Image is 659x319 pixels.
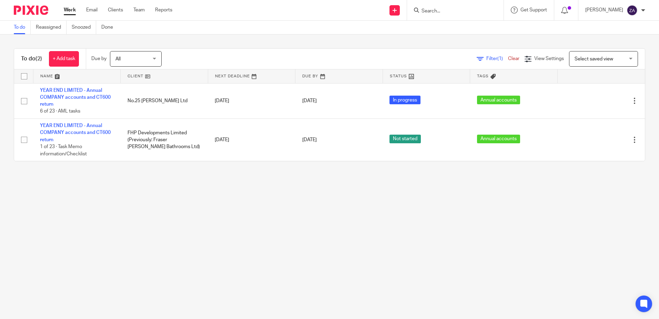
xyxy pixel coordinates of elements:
span: Select saved view [575,57,613,61]
p: Due by [91,55,107,62]
a: Work [64,7,76,13]
a: YEAR END LIMITED - Annual COMPANY accounts and CT600 return [40,88,111,107]
span: View Settings [534,56,564,61]
a: + Add task [49,51,79,67]
a: Team [133,7,145,13]
a: Reassigned [36,21,67,34]
td: FHP Developments Limited (Previously: Fraser [PERSON_NAME] Bathrooms Ltd) [121,119,208,161]
a: Reports [155,7,172,13]
span: 6 of 23 · AML tasks [40,109,80,114]
a: Clear [508,56,519,61]
td: [DATE] [208,83,295,119]
span: [DATE] [302,98,317,103]
a: To do [14,21,31,34]
input: Search [421,8,483,14]
img: svg%3E [627,5,638,16]
a: Snoozed [72,21,96,34]
span: All [115,57,121,61]
span: (1) [497,56,503,61]
h1: To do [21,55,42,62]
img: Pixie [14,6,48,15]
span: 1 of 23 · Task Memo information/Checklist [40,144,87,156]
p: [PERSON_NAME] [585,7,623,13]
span: [DATE] [302,137,317,142]
span: Filter [486,56,508,61]
span: Annual accounts [477,135,520,143]
a: Done [101,21,118,34]
span: In progress [389,96,420,104]
span: Tags [477,74,489,78]
span: Not started [389,135,421,143]
a: Clients [108,7,123,13]
span: Get Support [520,8,547,12]
a: Email [86,7,98,13]
span: (2) [36,56,42,61]
td: No.25 [PERSON_NAME] Ltd [121,83,208,119]
span: Annual accounts [477,96,520,104]
a: YEAR END LIMITED - Annual COMPANY accounts and CT600 return [40,123,111,142]
td: [DATE] [208,119,295,161]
